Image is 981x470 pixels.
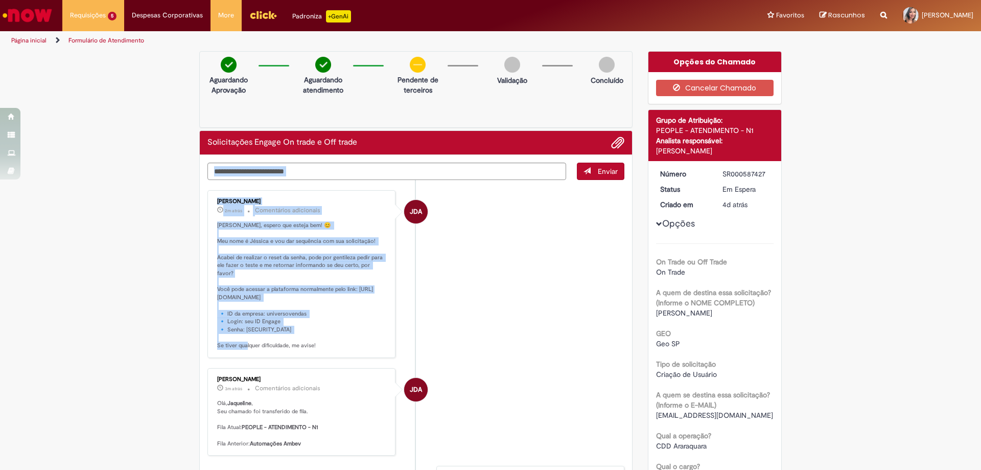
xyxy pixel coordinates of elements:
div: Jessica De Andrade [404,200,428,223]
span: Requisições [70,10,106,20]
a: Formulário de Atendimento [68,36,144,44]
img: click_logo_yellow_360x200.png [249,7,277,23]
b: A quem de destina essa solicitação? (Informe o NOME COMPLETO) [656,288,771,307]
span: 2m atrás [225,208,242,214]
p: Olá, , Seu chamado foi transferido de fila. Fila Atual: Fila Anterior: [217,399,387,447]
div: [PERSON_NAME] [217,376,387,383]
span: Despesas Corporativas [132,10,203,20]
a: Página inicial [11,36,46,44]
span: JDA [410,377,422,402]
b: Jaqueline [227,399,251,407]
img: img-circle-grey.png [504,57,520,73]
span: On Trade [656,267,685,277]
img: circle-minus.png [410,57,426,73]
time: 25/09/2025 17:11:01 [722,200,748,209]
img: check-circle-green.png [315,57,331,73]
span: CDD Araraquara [656,441,707,451]
span: 5 [108,12,116,20]
div: Padroniza [292,10,351,23]
button: Enviar [577,163,624,180]
h2: Solicitações Engage On trade e Off trade Histórico de tíquete [207,138,357,147]
span: More [218,10,234,20]
button: Adicionar anexos [611,136,624,149]
div: Opções do Chamado [648,52,782,72]
b: On Trade ou Off Trade [656,257,727,266]
p: Pendente de terceiros [393,75,442,95]
p: Aguardando Aprovação [204,75,253,95]
div: Em Espera [722,184,770,194]
time: 29/09/2025 14:39:15 [225,208,242,214]
dt: Criado em [652,199,715,210]
small: Comentários adicionais [255,206,320,215]
p: Concluído [591,75,623,85]
a: Rascunhos [820,11,865,20]
small: Comentários adicionais [255,384,320,393]
span: 3m atrás [225,386,242,392]
b: A quem se destina essa solicitação? (Informe o E-MAIL) [656,390,770,410]
div: 25/09/2025 17:11:01 [722,199,770,210]
span: [PERSON_NAME] [656,308,712,318]
span: [EMAIL_ADDRESS][DOMAIN_NAME] [656,411,773,420]
b: Automações Ambev [250,440,301,447]
p: +GenAi [326,10,351,23]
div: PEOPLE - ATENDIMENTO - N1 [656,125,774,136]
dt: Número [652,169,715,179]
b: Tipo de solicitação [656,360,716,369]
img: img-circle-grey.png [599,57,615,73]
b: GEO [656,329,671,338]
b: PEOPLE - ATENDIMENTO - N1 [242,423,318,431]
div: SR000587427 [722,169,770,179]
dt: Status [652,184,715,194]
span: JDA [410,199,422,224]
span: 4d atrás [722,200,748,209]
b: Qual a operação? [656,431,711,440]
ul: Trilhas de página [8,31,646,50]
p: Validação [497,75,527,85]
img: check-circle-green.png [221,57,237,73]
span: Geo SP [656,339,680,348]
div: [PERSON_NAME] [656,146,774,156]
div: Jessica De Andrade [404,378,428,401]
img: ServiceNow [1,5,54,26]
textarea: Digite sua mensagem aqui... [207,163,566,180]
time: 29/09/2025 14:37:17 [225,386,242,392]
div: Grupo de Atribuição: [656,115,774,125]
p: [PERSON_NAME], espero que esteja bem! 😊 Meu nome é Jéssica e vou dar sequência com sua solicitaçã... [217,221,387,350]
span: Favoritos [776,10,804,20]
button: Cancelar Chamado [656,80,774,96]
span: Criação de Usuário [656,370,717,379]
span: [PERSON_NAME] [922,11,973,19]
div: [PERSON_NAME] [217,198,387,205]
span: Rascunhos [828,10,865,20]
div: Analista responsável: [656,136,774,146]
p: Aguardando atendimento [298,75,348,95]
span: Enviar [598,167,618,176]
